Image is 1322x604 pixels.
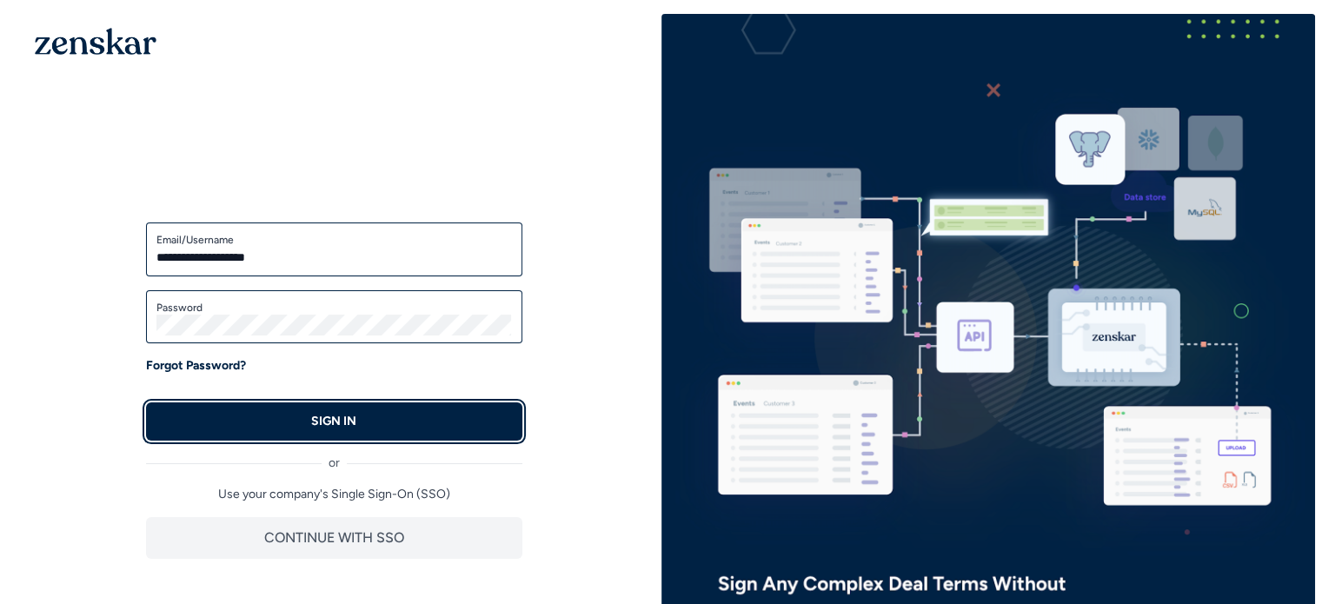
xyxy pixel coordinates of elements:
div: or [146,441,522,472]
button: CONTINUE WITH SSO [146,517,522,559]
label: Password [156,301,512,315]
img: 1OGAJ2xQqyY4LXKgY66KYq0eOWRCkrZdAb3gUhuVAqdWPZE9SRJmCz+oDMSn4zDLXe31Ii730ItAGKgCKgCCgCikA4Av8PJUP... [35,28,156,55]
button: SIGN IN [146,402,522,441]
label: Email/Username [156,233,512,247]
a: Forgot Password? [146,357,246,375]
p: Use your company's Single Sign-On (SSO) [146,486,522,503]
p: SIGN IN [311,413,356,430]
